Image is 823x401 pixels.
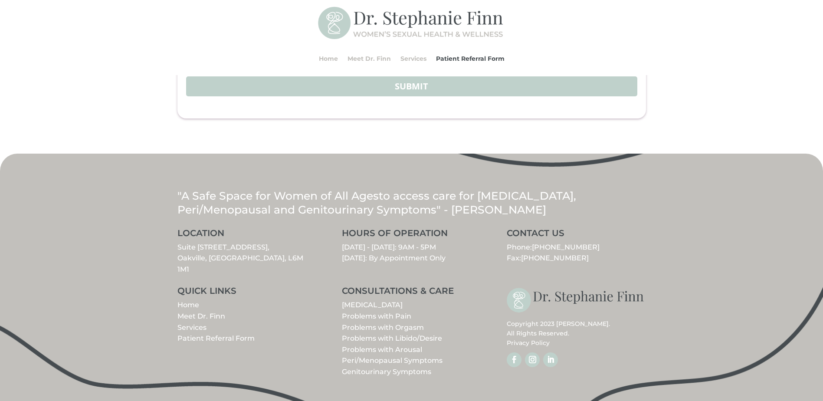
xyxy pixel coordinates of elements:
a: Home [319,42,338,75]
a: Meet Dr. Finn [177,312,225,320]
a: [MEDICAL_DATA] [342,301,403,309]
p: Copyright 2023 [PERSON_NAME]. All Rights Reserved. [507,319,646,348]
a: [PHONE_NUMBER] [532,243,600,251]
a: Home [177,301,199,309]
a: Patient Referral Form [436,42,505,75]
img: stephanie-finn-logo-dark [507,286,646,314]
a: Follow on Instagram [525,352,540,367]
a: Problems with Arousal [342,345,422,354]
p: [DATE] - [DATE]: 9AM - 5PM [DATE]: By Appointment Only [342,242,481,264]
h3: QUICK LINKS [177,286,316,299]
a: Follow on LinkedIn [543,352,558,367]
a: Problems with Libido/Desire [342,334,442,342]
a: Genitourinary Symptoms [342,368,431,376]
p: Phone: Fax: [507,242,646,264]
a: Patient Referral Form [177,334,255,342]
a: Services [177,323,207,332]
a: Services [400,42,426,75]
a: Privacy Policy [507,339,550,347]
h3: CONTACT US [507,229,646,242]
a: Meet Dr. Finn [348,42,391,75]
button: Submit [186,76,637,96]
h3: HOURS OF OPERATION [342,229,481,242]
h3: LOCATION [177,229,316,242]
span: [PHONE_NUMBER] [521,254,589,262]
p: "A Safe Space for Women of All Ages [177,189,646,217]
a: Problems with Pain [342,312,411,320]
a: Peri/Menopausal Symptoms [342,356,443,365]
h3: CONSULTATIONS & CARE [342,286,481,299]
a: Problems with Orgasm [342,323,424,332]
a: Suite [STREET_ADDRESS],Oakville, [GEOGRAPHIC_DATA], L6M 1M1 [177,243,303,273]
a: Follow on Facebook [507,352,521,367]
